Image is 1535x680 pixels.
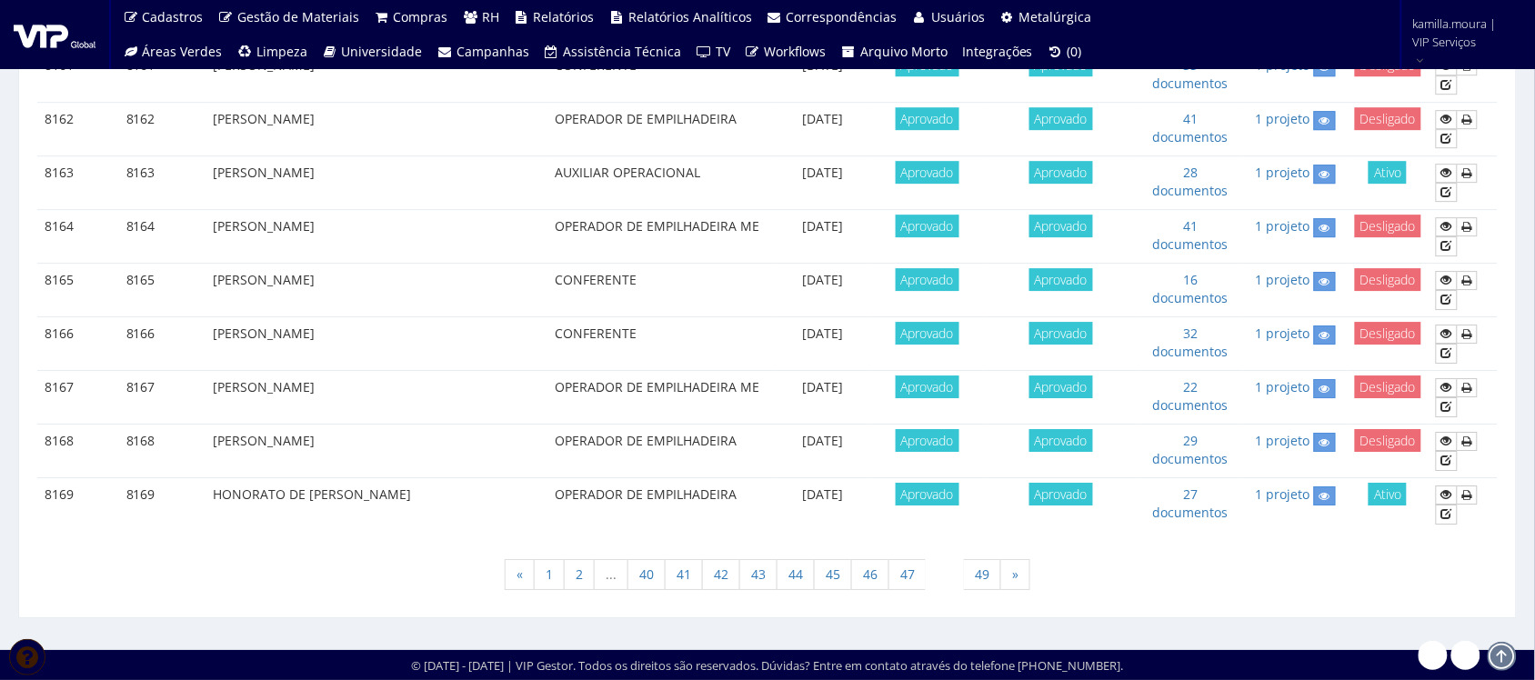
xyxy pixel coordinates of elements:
[1153,164,1229,199] a: 28 documentos
[1256,432,1310,449] a: 1 projeto
[775,102,870,155] td: [DATE]
[860,43,948,60] span: Arquivo Morto
[775,425,870,478] td: [DATE]
[394,8,448,25] span: Compras
[548,48,775,102] td: CONFERENTE
[564,559,595,590] a: 2
[37,371,119,425] td: 8167
[115,35,230,69] a: Áreas Verdes
[1153,217,1229,253] a: 41 documentos
[765,43,827,60] span: Workflows
[1040,35,1089,69] a: (0)
[119,317,206,371] td: 8166
[342,43,423,60] span: Universidade
[1153,56,1229,92] a: 33 documentos
[206,317,548,371] td: [PERSON_NAME]
[256,43,307,60] span: Limpeza
[119,102,206,155] td: 8162
[1256,271,1310,288] a: 1 projeto
[548,264,775,317] td: CONFERENTE
[775,155,870,209] td: [DATE]
[230,35,316,69] a: Limpeza
[143,8,204,25] span: Cadastros
[896,429,959,452] span: Aprovado
[1256,378,1310,395] a: 1 projeto
[896,161,959,184] span: Aprovado
[1068,43,1082,60] span: (0)
[37,155,119,209] td: 8163
[206,478,548,532] td: HONORATO DE [PERSON_NAME]
[777,559,815,590] a: 44
[931,8,985,25] span: Usuários
[315,35,430,69] a: Universidade
[1029,161,1093,184] span: Aprovado
[737,35,834,69] a: Workflows
[119,264,206,317] td: 8165
[206,155,548,209] td: [PERSON_NAME]
[716,43,730,60] span: TV
[1029,483,1093,505] span: Aprovado
[834,35,956,69] a: Arquivo Morto
[739,559,778,590] a: 43
[775,317,870,371] td: [DATE]
[548,317,775,371] td: CONFERENTE
[1256,217,1310,235] a: 1 projeto
[430,35,537,69] a: Campanhas
[505,559,535,590] a: « Anterior
[564,43,682,60] span: Assistência Técnica
[548,209,775,263] td: OPERADOR DE EMPILHADEIRA ME
[548,371,775,425] td: OPERADOR DE EMPILHADEIRA ME
[1029,322,1093,345] span: Aprovado
[206,371,548,425] td: [PERSON_NAME]
[962,43,1033,60] span: Integrações
[1369,483,1407,505] span: Ativo
[37,264,119,317] td: 8165
[206,264,548,317] td: [PERSON_NAME]
[119,425,206,478] td: 8168
[702,559,740,590] a: 42
[926,559,964,590] span: 48
[37,478,119,532] td: 8169
[896,483,959,505] span: Aprovado
[627,559,666,590] a: 40
[1153,271,1229,306] a: 16 documentos
[628,8,752,25] span: Relatórios Analíticos
[851,559,889,590] a: 46
[119,478,206,532] td: 8169
[1153,325,1229,360] a: 32 documentos
[119,371,206,425] td: 8167
[37,209,119,263] td: 8164
[119,209,206,263] td: 8164
[37,425,119,478] td: 8168
[1256,56,1310,74] a: 1 projeto
[206,48,548,102] td: [PERSON_NAME]
[689,35,738,69] a: TV
[548,102,775,155] td: OPERADOR DE EMPILHADEIRA
[896,107,959,130] span: Aprovado
[206,425,548,478] td: [PERSON_NAME]
[1153,485,1229,521] a: 27 documentos
[1029,107,1093,130] span: Aprovado
[1029,429,1093,452] span: Aprovado
[119,48,206,102] td: 8161
[1000,559,1030,590] a: Próxima »
[1029,375,1093,398] span: Aprovado
[1355,429,1421,452] span: Desligado
[412,657,1124,675] div: © [DATE] - [DATE] | VIP Gestor. Todos os direitos são reservados. Dúvidas? Entre em contato atrav...
[37,317,119,371] td: 8166
[456,43,529,60] span: Campanhas
[896,268,959,291] span: Aprovado
[665,559,703,590] a: 41
[1029,215,1093,237] span: Aprovado
[1256,325,1310,342] a: 1 projeto
[1355,322,1421,345] span: Desligado
[237,8,359,25] span: Gestão de Materiais
[896,322,959,345] span: Aprovado
[594,559,628,590] span: ...
[1355,375,1421,398] span: Desligado
[896,215,959,237] span: Aprovado
[896,375,959,398] span: Aprovado
[1153,378,1229,414] a: 22 documentos
[775,478,870,532] td: [DATE]
[534,559,565,590] a: 1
